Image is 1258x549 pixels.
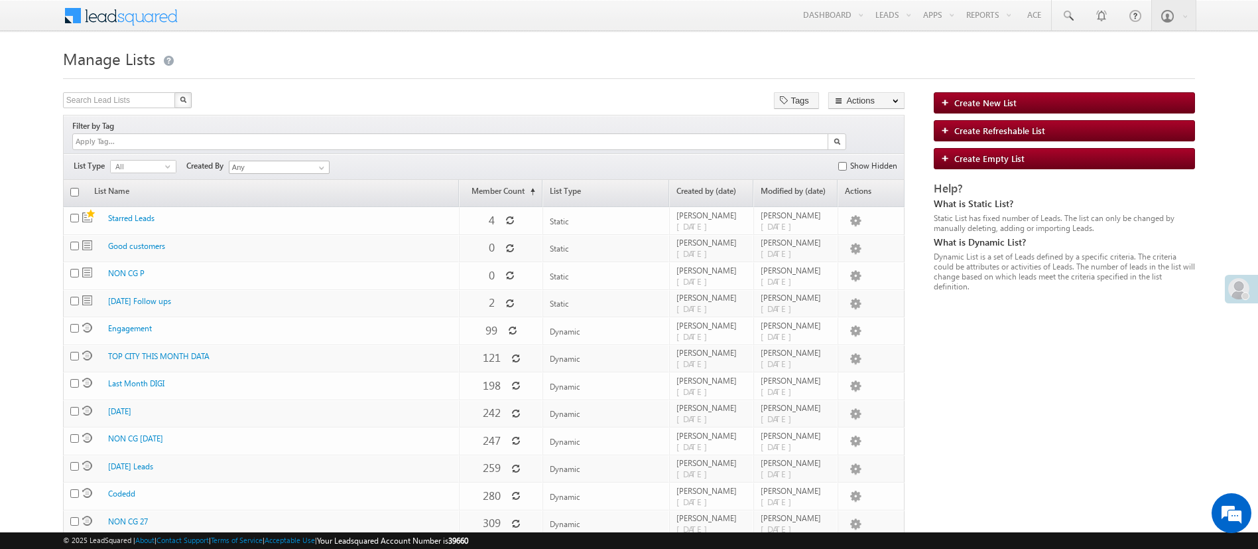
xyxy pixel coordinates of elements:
span: 2 [489,295,495,310]
div: Static List has fixed number of Leads. The list can only be changed by manually deleting, adding ... [934,213,1195,233]
a: Good customers [108,241,165,251]
span: 309 [483,515,501,530]
a: List Name [88,181,136,206]
span: Manage Lists [63,48,155,69]
span: [PERSON_NAME] [676,458,747,468]
a: Engagement [108,323,152,333]
span: [DATE] [761,496,798,507]
a: Starred Leads [108,213,155,223]
button: Actions [828,92,905,109]
span: Dynamic [82,351,92,360]
span: Dynamic [550,437,580,447]
span: Static [550,299,569,309]
div: What is Static List? [934,198,1195,210]
a: [DATE] [108,406,131,416]
a: NON CG P [108,268,145,278]
a: NON CG [DATE] [108,433,163,443]
span: [PERSON_NAME] [761,321,832,331]
span: Dynamic [550,327,580,337]
span: Create Empty List [954,153,1025,164]
span: [DATE] [761,303,798,314]
span: Your Leadsquared Account Number is [317,536,468,546]
a: Acceptable Use [265,536,315,544]
span: [DATE] [761,441,798,452]
span: Static [550,244,569,254]
span: 242 [483,405,501,420]
span: 259 [483,460,501,475]
div: Dynamic List is a set of Leads defined by a specific criteria. The criteria could be attributes o... [934,252,1195,291]
div: Filter by Tag [72,119,119,133]
a: List Type [543,181,668,206]
span: [DATE] [676,468,714,479]
span: [PERSON_NAME] [761,266,832,275]
span: [PERSON_NAME] [761,486,832,496]
span: 198 [483,378,501,393]
span: [PERSON_NAME] [676,431,747,441]
button: Tags [774,92,819,109]
span: [DATE] [761,220,798,232]
span: Created By [186,160,229,172]
span: Static [550,216,569,226]
a: Created by (date) [670,181,753,206]
span: 0 [489,240,495,255]
a: NON CG 27 [108,516,148,526]
span: [DATE] [761,248,798,259]
span: [PERSON_NAME] [761,403,832,413]
span: [PERSON_NAME] [676,238,747,248]
input: Check all records [70,188,79,196]
span: Dynamic [82,323,92,333]
span: Static [82,268,92,277]
span: [PERSON_NAME] [761,210,832,220]
span: 39660 [448,536,468,546]
span: 247 [483,433,501,448]
span: [PERSON_NAME] [676,321,747,331]
a: Contact Support [157,536,209,544]
span: Actions [838,181,905,206]
span: Static [82,240,92,250]
span: [DATE] [761,468,798,479]
span: [DATE] [676,220,714,232]
a: Last Month DIGI [108,378,164,388]
span: Dynamic [82,406,92,416]
span: (sorted ascending) [525,187,535,197]
img: add_icon.png [941,154,954,162]
label: Show Hidden [850,160,897,172]
a: [DATE] Leads [108,461,153,471]
span: [PERSON_NAME] [761,238,832,248]
span: [PERSON_NAME] [676,486,747,496]
span: select [165,163,176,169]
span: Dynamic [82,516,92,526]
div: Help? [934,183,1195,195]
span: [PERSON_NAME] [676,266,747,275]
span: [PERSON_NAME] [676,376,747,386]
span: [DATE] [676,248,714,259]
span: [PERSON_NAME] [676,403,747,413]
span: [DATE] [761,523,798,534]
span: 99 [485,323,497,338]
span: All [111,161,165,173]
span: Static [550,272,569,281]
span: Create Refreshable List [954,125,1045,136]
span: [DATE] [761,413,798,424]
span: [DATE] [676,496,714,507]
a: Show All Items [312,161,328,175]
span: Dynamic [550,382,580,392]
span: 0 [489,268,495,283]
span: [DATE] [676,386,714,397]
span: [DATE] [676,523,714,534]
img: add_icon.png [941,126,954,134]
span: Dynamic [82,488,92,498]
img: Search [834,138,840,145]
span: [DATE] [676,303,714,314]
span: Static [82,208,97,222]
span: [DATE] [676,413,714,424]
span: [DATE] [761,358,798,369]
span: 4 [489,212,495,228]
span: Dynamic [82,378,92,388]
div: What is Dynamic List? [934,236,1195,248]
span: 121 [483,350,501,365]
span: Create New List [954,97,1017,108]
input: Apply Tag... [74,136,153,147]
span: [PERSON_NAME] [676,210,747,220]
a: Terms of Service [211,536,263,544]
